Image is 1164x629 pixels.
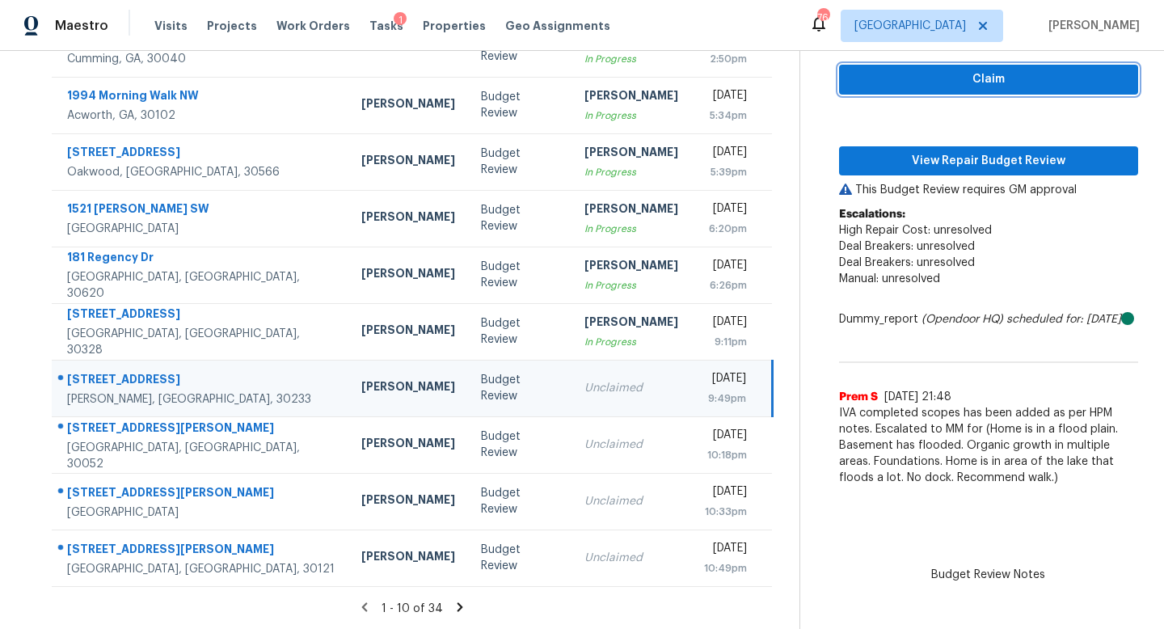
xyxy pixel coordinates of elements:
div: [GEOGRAPHIC_DATA], [GEOGRAPHIC_DATA], 30328 [67,326,335,358]
span: Deal Breakers: unresolved [839,257,975,268]
button: View Repair Budget Review [839,146,1138,176]
span: Work Orders [276,18,350,34]
span: [PERSON_NAME] [1042,18,1140,34]
span: Deal Breakers: unresolved [839,241,975,252]
div: 9:11pm [704,334,747,350]
span: Tasks [369,20,403,32]
div: 1994 Morning Walk NW [67,87,335,108]
div: Budget Review [481,485,559,517]
div: 10:49pm [704,560,747,576]
div: Oakwood, [GEOGRAPHIC_DATA], 30566 [67,164,335,180]
div: Dummy_report [839,311,1138,327]
div: 1521 [PERSON_NAME] SW [67,201,335,221]
div: [STREET_ADDRESS] [67,371,335,391]
span: View Repair Budget Review [852,151,1125,171]
div: 1 [394,12,407,28]
div: Budget Review [481,146,559,178]
div: 10:18pm [704,447,747,463]
div: In Progress [584,108,678,124]
div: Unclaimed [584,550,678,566]
div: [PERSON_NAME] [361,152,455,172]
div: In Progress [584,221,678,237]
div: [PERSON_NAME] [361,322,455,342]
div: [PERSON_NAME] [361,95,455,116]
div: Budget Review [481,89,559,121]
div: Acworth, GA, 30102 [67,108,335,124]
div: [PERSON_NAME] [361,209,455,229]
span: Projects [207,18,257,34]
div: [PERSON_NAME], [GEOGRAPHIC_DATA], 30233 [67,391,335,407]
div: 6:26pm [704,277,747,293]
i: scheduled for: [DATE] [1006,314,1121,325]
span: Prem S [839,389,878,405]
div: [PERSON_NAME] [361,492,455,512]
div: 9:49pm [704,390,746,407]
div: [DATE] [704,370,746,390]
span: [DATE] 21:48 [884,391,951,403]
div: [DATE] [704,144,747,164]
span: Maestro [55,18,108,34]
b: Escalations: [839,209,905,220]
div: 76 [817,10,829,26]
span: [GEOGRAPHIC_DATA] [854,18,966,34]
div: [PERSON_NAME] [361,265,455,285]
div: Unclaimed [584,493,678,509]
div: [PERSON_NAME] [584,144,678,164]
span: 1 - 10 of 34 [382,603,443,614]
div: Cumming, GA, 30040 [67,51,335,67]
div: In Progress [584,334,678,350]
div: 10:33pm [704,504,747,520]
i: (Opendoor HQ) [921,314,1003,325]
div: 181 Regency Dr [67,249,335,269]
div: [PERSON_NAME] [361,435,455,455]
div: Budget Review [481,372,559,404]
div: Unclaimed [584,437,678,453]
div: 5:34pm [704,108,747,124]
span: Manual: unresolved [839,273,940,285]
button: Claim [839,65,1138,95]
div: [PERSON_NAME] [584,257,678,277]
div: Budget Review [481,315,559,348]
p: This Budget Review requires GM approval [839,182,1138,198]
div: [GEOGRAPHIC_DATA], [GEOGRAPHIC_DATA], 30121 [67,561,335,577]
div: [DATE] [704,314,747,334]
div: [STREET_ADDRESS] [67,306,335,326]
div: [DATE] [704,540,747,560]
div: [STREET_ADDRESS] [67,144,335,164]
div: [GEOGRAPHIC_DATA] [67,221,335,237]
div: In Progress [584,164,678,180]
span: IVA completed scopes has been added as per HPM notes. Escalated to MM for (Home is in a flood pla... [839,405,1138,486]
div: [DATE] [704,201,747,221]
div: [PERSON_NAME] [584,87,678,108]
div: [PERSON_NAME] [584,201,678,221]
div: Budget Review [481,542,559,574]
div: [PERSON_NAME] [361,548,455,568]
div: [STREET_ADDRESS][PERSON_NAME] [67,420,335,440]
span: High Repair Cost: unresolved [839,225,992,236]
div: 5:39pm [704,164,747,180]
div: [DATE] [704,87,747,108]
div: 6:20pm [704,221,747,237]
span: Claim [852,70,1125,90]
div: [GEOGRAPHIC_DATA], [GEOGRAPHIC_DATA], 30052 [67,440,335,472]
div: 2:50pm [704,51,747,67]
div: In Progress [584,277,678,293]
div: Budget Review [481,428,559,461]
div: Budget Review [481,259,559,291]
div: [GEOGRAPHIC_DATA], [GEOGRAPHIC_DATA], 30620 [67,269,335,302]
span: Budget Review Notes [921,567,1055,583]
span: Geo Assignments [505,18,610,34]
div: Budget Review [481,202,559,234]
div: [PERSON_NAME] [584,314,678,334]
div: [DATE] [704,427,747,447]
span: Visits [154,18,188,34]
div: [STREET_ADDRESS][PERSON_NAME] [67,484,335,504]
div: [PERSON_NAME] [361,378,455,399]
div: [GEOGRAPHIC_DATA] [67,504,335,521]
div: [STREET_ADDRESS][PERSON_NAME] [67,541,335,561]
div: Unclaimed [584,380,678,396]
div: [DATE] [704,483,747,504]
span: Properties [423,18,486,34]
div: [DATE] [704,257,747,277]
div: In Progress [584,51,678,67]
